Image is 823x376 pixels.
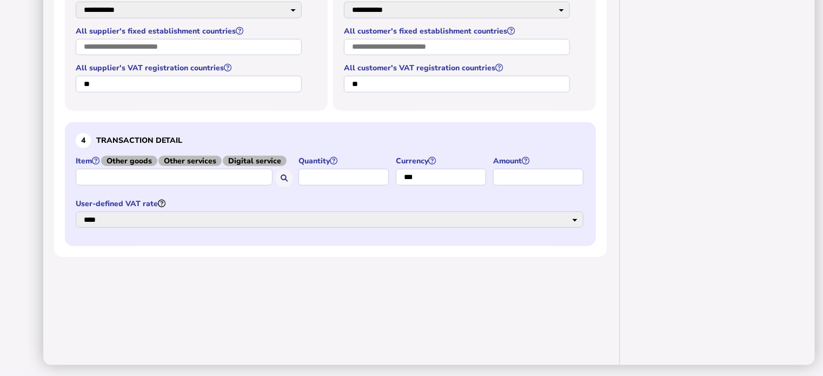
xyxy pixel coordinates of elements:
h3: Transaction detail [76,133,585,148]
section: Define the item, and answer additional questions [65,122,596,246]
label: All supplier's fixed establishment countries [76,26,303,36]
label: User-defined VAT rate [76,199,585,209]
span: Other services [158,156,222,166]
label: Amount [493,156,585,166]
label: All customer's VAT registration countries [344,63,572,73]
button: Search for an item by HS code or use natural language description [275,169,293,187]
label: Quantity [298,156,390,166]
label: Currency [396,156,488,166]
div: 4 [76,133,91,148]
span: Other goods [101,156,157,166]
span: Digital service [223,156,287,166]
label: All customer's fixed establishment countries [344,26,572,36]
label: All supplier's VAT registration countries [76,63,303,73]
label: Item [76,156,293,166]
